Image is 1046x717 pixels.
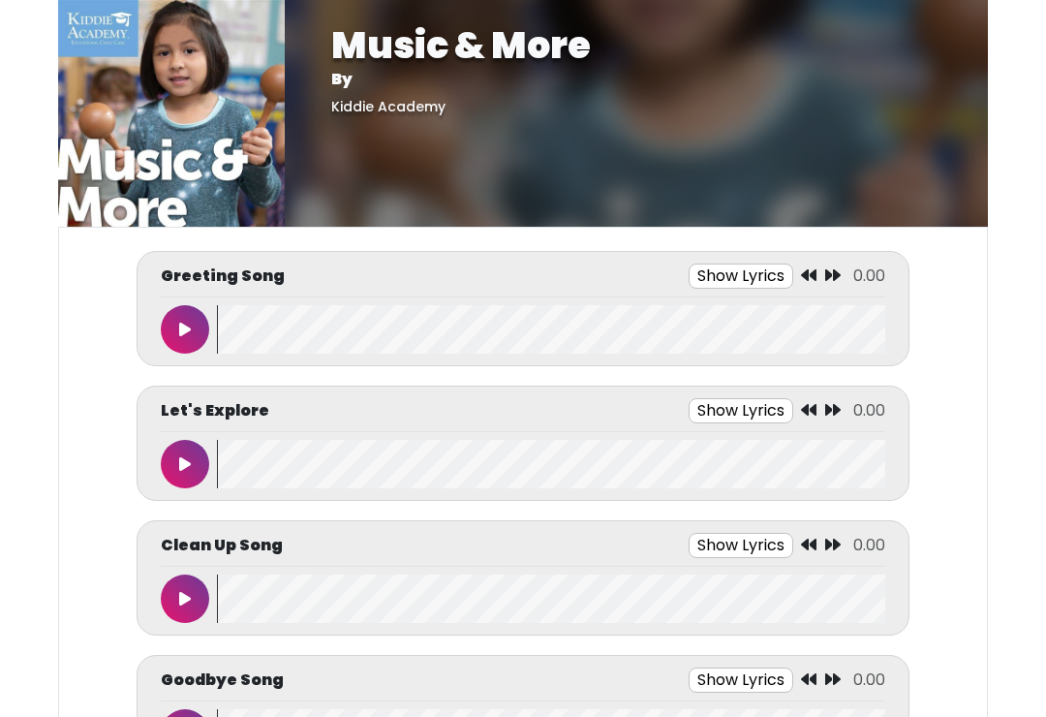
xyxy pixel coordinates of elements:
button: Show Lyrics [689,533,793,558]
p: Let's Explore [161,399,269,422]
h1: Music & More [331,23,941,68]
button: Show Lyrics [689,668,793,693]
p: Clean Up Song [161,534,283,557]
span: 0.00 [853,669,885,691]
button: Show Lyrics [689,398,793,423]
h5: Kiddie Academy [331,99,941,115]
p: By [331,68,941,91]
p: Greeting Song [161,265,285,288]
span: 0.00 [853,534,885,556]
p: Goodbye Song [161,669,284,692]
button: Show Lyrics [689,264,793,289]
span: 0.00 [853,265,885,287]
span: 0.00 [853,399,885,421]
